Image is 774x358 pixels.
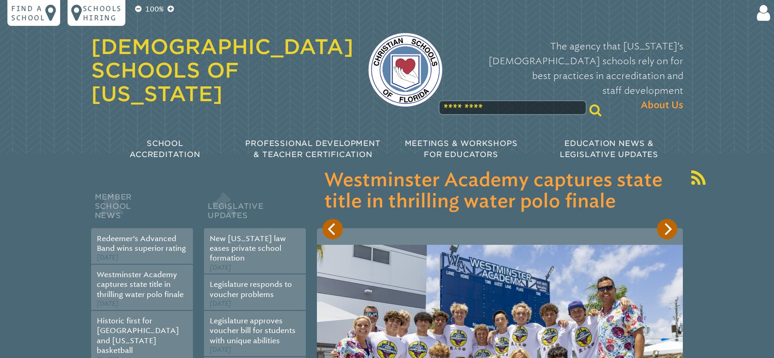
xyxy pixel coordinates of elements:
[210,300,231,308] span: [DATE]
[130,139,200,159] span: School Accreditation
[641,98,683,113] span: About Us
[324,170,675,212] h3: Westminster Academy captures state title in thrilling water polo finale
[210,264,231,272] span: [DATE]
[210,346,231,354] span: [DATE]
[204,190,306,228] h2: Legislative Updates
[657,219,677,239] button: Next
[91,190,193,228] h2: Member School News
[210,316,296,345] a: Legislature approves voucher bill for students with unique abilities
[97,316,179,355] a: Historic first for [GEOGRAPHIC_DATA] and [US_STATE] basketball
[405,139,518,159] span: Meetings & Workshops for Educators
[457,39,683,113] p: The agency that [US_STATE]’s [DEMOGRAPHIC_DATA] schools rely on for best practices in accreditati...
[97,300,118,308] span: [DATE]
[245,139,380,159] span: Professional Development & Teacher Certification
[91,35,353,106] a: [DEMOGRAPHIC_DATA] Schools of [US_STATE]
[210,234,286,263] a: New [US_STATE] law eases private school formation
[368,33,442,107] img: csf-logo-web-colors.png
[143,4,166,15] p: 100%
[11,4,45,22] p: Find a school
[97,234,186,253] a: Redeemer’s Advanced Band wins superior rating
[560,139,658,159] span: Education News & Legislative Updates
[210,280,292,298] a: Legislature responds to voucher problems
[97,270,184,299] a: Westminster Academy captures state title in thrilling water polo finale
[83,4,122,22] p: Schools Hiring
[97,254,118,261] span: [DATE]
[322,219,343,239] button: Previous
